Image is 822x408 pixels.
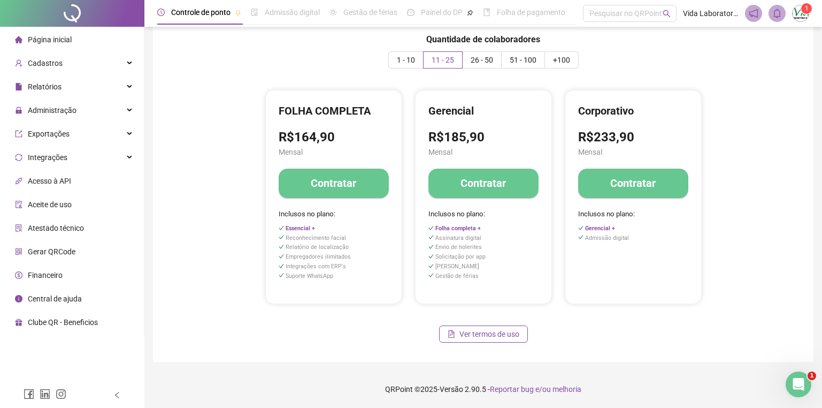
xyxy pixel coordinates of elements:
button: Ver termos de uso [439,326,528,343]
span: lock [15,107,22,114]
h3: R$233,90 [578,129,688,146]
span: Atestado técnico [28,224,84,232]
span: check [428,244,434,250]
span: [PERSON_NAME] [435,263,479,270]
span: 1 [808,372,816,380]
span: Inclusos no plano: [578,209,688,220]
span: Aceite de uso [28,200,72,209]
span: Envio de holerites [435,244,482,251]
span: +100 [553,56,570,64]
iframe: Intercom live chat [786,372,811,397]
span: Folha completa + [435,225,481,232]
span: Essencial + [286,225,315,232]
span: check [279,225,285,231]
span: clock-circle [157,9,165,16]
span: dashboard [407,9,414,16]
img: 76119 [793,5,809,21]
h4: Corporativo [578,103,688,118]
span: file [15,83,22,90]
span: book [483,9,490,16]
span: left [113,391,121,399]
span: Ver termos de uso [459,328,519,340]
button: Contratar [279,169,389,198]
span: check [578,235,584,240]
span: Painel do DP [421,8,463,17]
span: file-text [448,330,455,338]
h5: Quantidade de colaboradores [426,33,540,46]
footer: QRPoint © 2025 - 2.90.5 - [144,371,822,408]
span: sun [329,9,337,16]
h4: Contratar [610,176,656,191]
span: Acesso à API [28,177,71,185]
span: check [279,273,285,278]
span: check [279,244,285,250]
span: Inclusos no plano: [428,209,539,220]
span: 1 - 10 [397,56,415,64]
span: check [279,235,285,240]
span: Admissão digital [585,235,629,241]
span: Assinatura digital [435,235,481,241]
span: Suporte WhatsApp [286,273,333,279]
span: facebook [24,389,34,399]
span: check [428,225,434,231]
h4: Gerencial [428,103,539,118]
span: 1 [805,5,809,12]
span: Gestão de férias [343,8,397,17]
span: Mensal [428,146,539,158]
span: Integrações com ERP's [286,263,346,270]
span: info-circle [15,295,22,303]
span: Exportações [28,130,70,138]
span: Folha de pagamento [497,8,565,17]
span: instagram [56,389,66,399]
span: Integrações [28,153,67,162]
span: Admissão digital [265,8,320,17]
span: Solicitação por app [435,253,486,260]
span: Reportar bug e/ou melhoria [490,385,581,394]
span: check [428,235,434,240]
span: export [15,130,22,138]
span: home [15,36,22,43]
span: Relatório de localização [286,244,349,251]
span: Página inicial [28,35,72,44]
span: file-done [251,9,258,16]
span: Cadastros [28,59,63,67]
span: sync [15,154,22,161]
span: check [279,254,285,260]
span: check [578,225,584,231]
span: Relatórios [28,82,62,91]
span: 51 - 100 [510,56,536,64]
span: dollar [15,271,22,279]
span: search [663,10,671,18]
span: linkedin [40,389,50,399]
span: Administração [28,106,76,115]
span: check [428,263,434,269]
span: check [279,263,285,269]
button: Contratar [578,169,688,198]
span: Reconhecimento facial [286,235,346,241]
span: solution [15,224,22,232]
span: Mensal [279,146,389,158]
span: Versão [440,385,463,394]
span: audit [15,201,22,208]
h4: Contratar [460,176,506,191]
span: Inclusos no plano: [279,209,389,220]
span: check [428,273,434,278]
span: qrcode [15,248,22,255]
span: pushpin [235,10,241,16]
h4: FOLHA COMPLETA [279,103,389,118]
span: 26 - 50 [471,56,493,64]
span: gift [15,319,22,326]
button: Contratar [428,169,539,198]
span: Gestão de férias [435,273,479,279]
span: Mensal [578,146,688,158]
span: api [15,177,22,185]
span: Controle de ponto [171,8,231,17]
h3: R$185,90 [428,129,539,146]
h4: Contratar [311,176,356,191]
span: notification [749,9,758,18]
span: 11 - 25 [432,56,454,64]
span: check [428,254,434,260]
span: Gerar QRCode [28,247,75,256]
span: Gerencial + [585,225,615,232]
h3: R$164,90 [279,129,389,146]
